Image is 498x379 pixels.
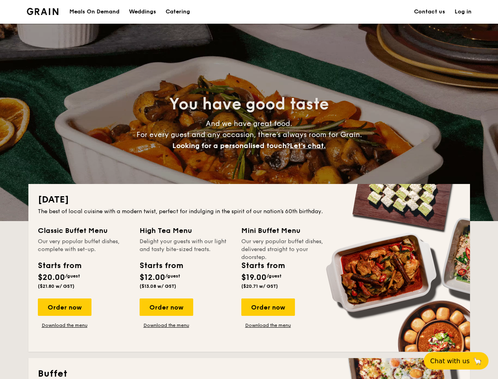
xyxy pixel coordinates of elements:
div: Delight your guests with our light and tasty bite-sized treats. [140,238,232,253]
img: Grain [27,8,59,15]
div: Our very popular buffet dishes, delivered straight to your doorstep. [241,238,334,253]
span: $20.00 [38,273,65,282]
span: Let's chat. [290,141,326,150]
div: The best of local cuisine with a modern twist, perfect for indulging in the spirit of our nation’... [38,208,461,216]
a: Download the menu [140,322,193,328]
span: $12.00 [140,273,165,282]
div: Order now [140,298,193,316]
span: /guest [65,273,80,279]
div: Order now [38,298,91,316]
div: Starts from [140,260,183,272]
div: Order now [241,298,295,316]
a: Download the menu [38,322,91,328]
span: 🦙 [473,356,482,366]
div: Starts from [241,260,284,272]
h2: [DATE] [38,193,461,206]
a: Logotype [27,8,59,15]
span: ($20.71 w/ GST) [241,283,278,289]
div: Classic Buffet Menu [38,225,130,236]
span: Chat with us [430,357,470,365]
span: ($21.80 w/ GST) [38,283,75,289]
span: /guest [165,273,180,279]
span: And we have great food. For every guest and any occasion, there’s always room for Grain. [136,119,362,150]
span: $19.00 [241,273,267,282]
div: Starts from [38,260,81,272]
span: ($13.08 w/ GST) [140,283,176,289]
span: You have good taste [169,95,329,114]
button: Chat with us🦙 [424,352,489,370]
div: Mini Buffet Menu [241,225,334,236]
div: Our very popular buffet dishes, complete with set-up. [38,238,130,253]
div: High Tea Menu [140,225,232,236]
a: Download the menu [241,322,295,328]
span: /guest [267,273,282,279]
span: Looking for a personalised touch? [172,141,290,150]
